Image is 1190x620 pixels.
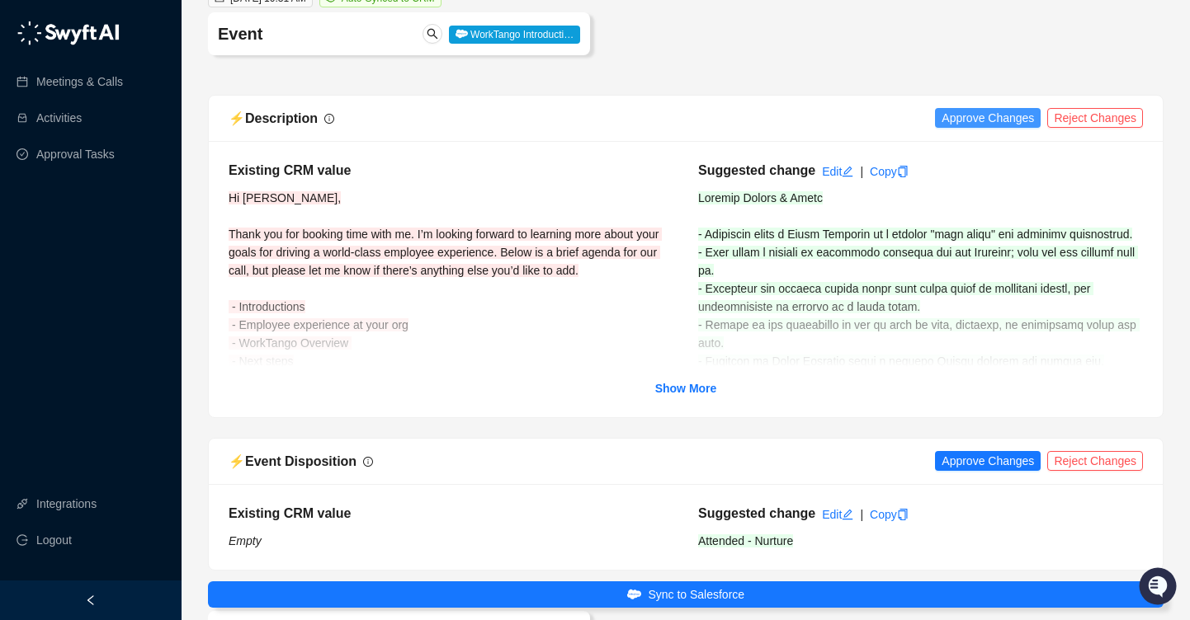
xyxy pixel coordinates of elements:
span: Reject Changes [1054,452,1136,470]
button: Sync to Salesforce [208,581,1164,608]
iframe: Open customer support [1137,566,1182,610]
a: Integrations [36,487,97,520]
a: WorkTango Introducti… [449,27,581,40]
a: Powered byPylon [116,270,200,284]
a: 📚Docs [10,224,68,254]
h5: Existing CRM value [229,504,673,524]
span: search [427,28,438,40]
h4: Event [218,22,424,45]
img: Swyft AI [17,16,50,49]
img: logo-05li4sbe.png [17,21,120,45]
span: Logout [36,524,72,557]
h5: Suggested change [698,504,815,524]
button: Reject Changes [1047,451,1143,471]
span: edit [842,166,853,177]
a: Edit [822,508,853,521]
span: Attended - Nurture [698,534,793,547]
button: Reject Changes [1047,108,1143,128]
a: Edit [822,165,853,178]
a: Copy [870,165,909,178]
span: WorkTango Introducti… [449,26,581,44]
div: Start new chat [56,149,271,166]
span: ⚡️ Description [229,111,318,125]
div: We're available if you need us! [56,166,209,179]
div: | [860,162,863,181]
a: Approval Tasks [36,138,115,171]
span: Approve Changes [942,109,1034,127]
span: Status [91,231,127,247]
img: 5124521997842_fc6d7dfcefe973c2e489_88.png [17,149,46,179]
a: 📶Status [68,224,134,254]
h5: Suggested change [698,161,815,181]
h5: Existing CRM value [229,161,673,181]
div: 📶 [74,233,87,246]
span: Approve Changes [942,452,1034,470]
span: Reject Changes [1054,109,1136,127]
span: copy [897,509,909,520]
a: Activities [36,101,82,134]
span: Docs [33,231,61,247]
h2: How can we help? [17,92,300,119]
span: logout [17,534,28,546]
a: Copy [870,508,909,521]
i: Empty [229,534,262,547]
span: edit [842,509,853,520]
strong: Show More [655,382,717,395]
span: left [85,594,97,606]
span: info-circle [363,457,373,467]
span: copy [897,166,909,177]
span: Pylon [164,271,200,284]
button: Start new chat [281,154,300,174]
span: ⚡️ Event Disposition [229,454,357,468]
span: Sync to Salesforce [648,585,744,604]
div: | [860,505,863,524]
div: 📚 [17,233,30,246]
a: Meetings & Calls [36,65,123,98]
button: Approve Changes [935,451,1041,471]
span: info-circle [324,114,334,124]
p: Welcome 👋 [17,66,300,92]
button: Approve Changes [935,108,1041,128]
